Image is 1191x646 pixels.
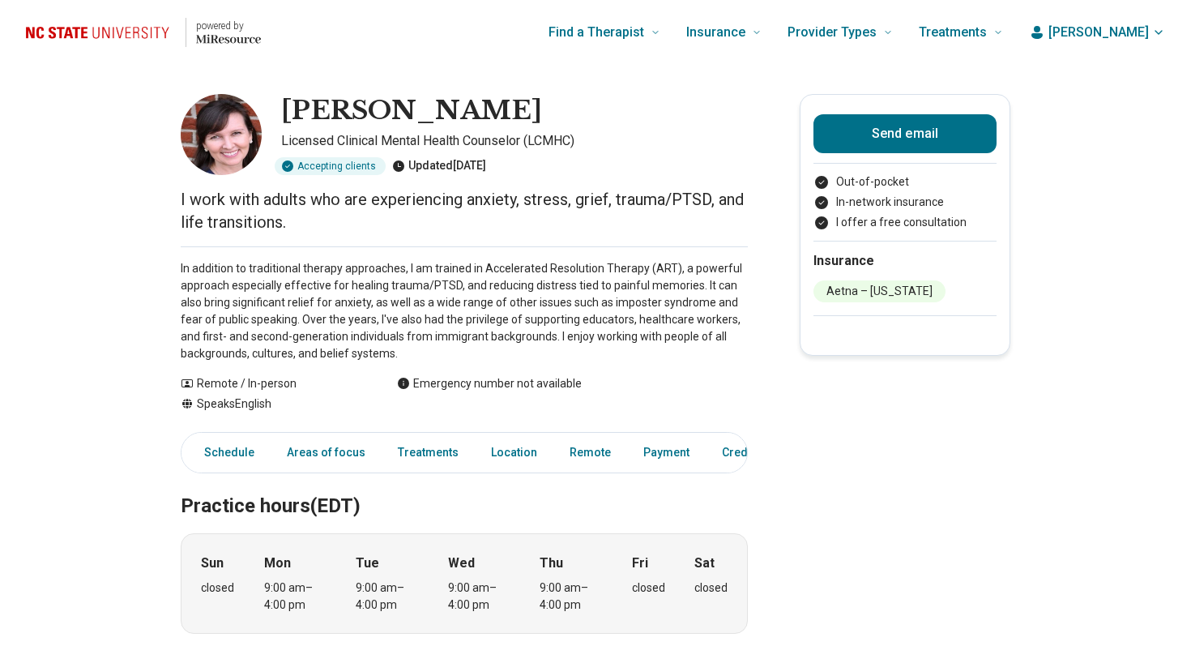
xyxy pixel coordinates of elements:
strong: Tue [356,554,379,573]
h2: Practice hours (EDT) [181,454,748,520]
strong: Wed [448,554,475,573]
p: In addition to traditional therapy approaches, I am trained in Accelerated Resolution Therapy (AR... [181,260,748,362]
button: Send email [813,114,997,153]
button: [PERSON_NAME] [1029,23,1165,42]
span: Treatments [919,21,987,44]
div: When does the program meet? [181,533,748,634]
div: closed [694,580,728,597]
span: Insurance [686,21,745,44]
span: [PERSON_NAME] [1048,23,1149,42]
li: In-network insurance [813,194,997,211]
a: Credentials [712,436,793,469]
p: I work with adults who are experiencing anxiety, stress, grief, trauma/PTSD, and life transitions. [181,188,748,233]
a: Schedule [185,436,264,469]
strong: Mon [264,554,291,573]
div: Accepting clients [275,157,386,175]
span: Provider Types [788,21,877,44]
div: Remote / In-person [181,375,365,392]
strong: Sat [694,554,715,573]
strong: Sun [201,554,224,573]
div: Emergency number not available [397,375,582,392]
li: I offer a free consultation [813,214,997,231]
a: Home page [26,6,261,58]
strong: Fri [632,554,648,573]
div: closed [632,580,665,597]
h1: [PERSON_NAME] [281,94,542,128]
p: Licensed Clinical Mental Health Counselor (LCMHC) [281,131,748,151]
a: Areas of focus [277,436,375,469]
h2: Insurance [813,251,997,271]
ul: Payment options [813,173,997,231]
a: Payment [634,436,699,469]
a: Remote [560,436,621,469]
strong: Thu [540,554,563,573]
div: Speaks English [181,396,365,413]
span: Find a Therapist [549,21,644,44]
li: Out-of-pocket [813,173,997,190]
div: 9:00 am – 4:00 pm [356,580,418,614]
a: Treatments [388,436,468,469]
img: Sarah Pearsall, Licensed Clinical Mental Health Counselor (LCMHC) [181,94,262,175]
div: closed [201,580,234,597]
div: Updated [DATE] [392,157,486,175]
div: 9:00 am – 4:00 pm [264,580,327,614]
li: Aetna – [US_STATE] [813,280,946,302]
a: Location [481,436,547,469]
div: 9:00 am – 4:00 pm [448,580,510,614]
div: 9:00 am – 4:00 pm [540,580,602,614]
p: powered by [196,19,261,32]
